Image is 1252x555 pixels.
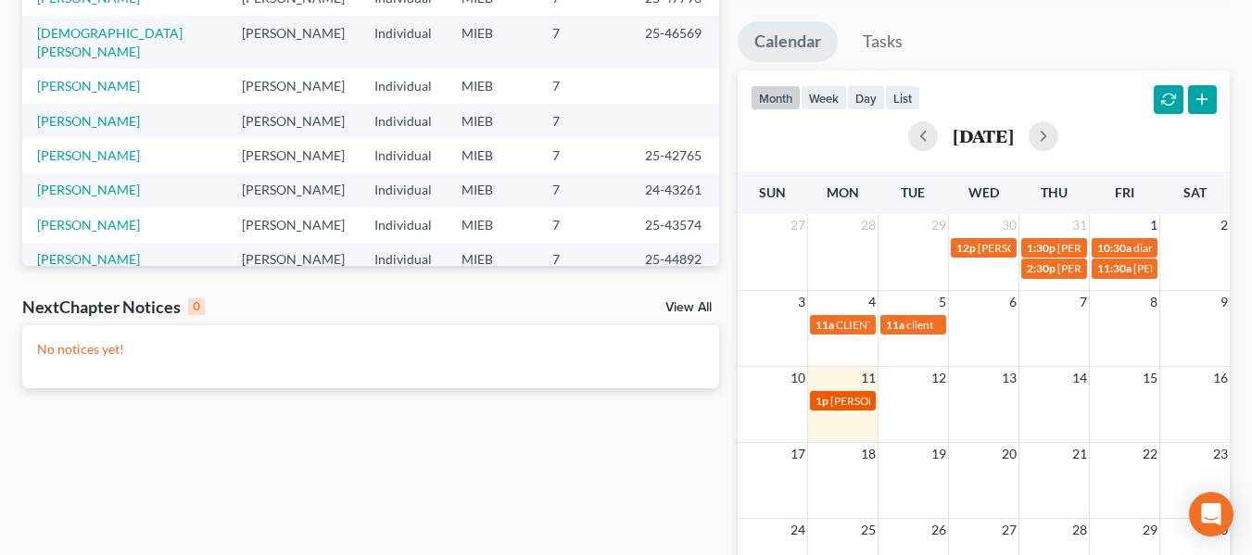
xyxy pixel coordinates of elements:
span: Sun [759,184,786,200]
td: 7 [537,69,630,103]
span: 30 [1000,214,1018,236]
a: [PERSON_NAME] [37,147,140,163]
button: month [751,85,801,110]
span: 16 [1211,367,1230,389]
span: 18 [859,443,878,465]
span: 21 [1070,443,1089,465]
td: 7 [537,243,630,277]
div: 0 [188,298,205,315]
span: 27 [1000,519,1018,541]
span: 1:30p [1027,241,1056,255]
td: 25-42765 [630,138,719,172]
span: 3 [796,291,807,313]
span: 12p [956,241,976,255]
td: Individual [360,104,447,138]
span: 28 [1070,519,1089,541]
span: diamond [1133,241,1177,255]
td: MIEB [447,16,537,69]
span: 22 [1141,443,1159,465]
span: 31 [1070,214,1089,236]
td: [PERSON_NAME] [227,208,360,242]
td: Individual [360,173,447,208]
span: 1p [816,394,828,408]
td: [PERSON_NAME] [227,104,360,138]
td: 7 [537,173,630,208]
h2: [DATE] [953,126,1014,145]
span: 12 [930,367,948,389]
td: 25-44892 [630,243,719,277]
span: 27 [789,214,807,236]
span: 17 [789,443,807,465]
a: Calendar [738,21,838,62]
button: list [885,85,920,110]
span: 23 [1211,443,1230,465]
span: [PERSON_NAME] [830,394,917,408]
span: Sat [1183,184,1207,200]
a: [PERSON_NAME] [37,251,140,267]
span: Tue [901,184,925,200]
p: No notices yet! [37,340,704,359]
td: MIEB [447,138,537,172]
span: Wed [968,184,999,200]
a: [PERSON_NAME] [37,78,140,94]
td: 7 [537,208,630,242]
td: Individual [360,69,447,103]
span: 24 [789,519,807,541]
span: 11a [816,318,834,332]
span: 20 [1000,443,1018,465]
span: [PERSON_NAME] [978,241,1065,255]
span: 14 [1070,367,1089,389]
span: 13 [1000,367,1018,389]
a: [PERSON_NAME] [37,217,140,233]
td: MIEB [447,104,537,138]
button: week [801,85,847,110]
span: 2:30p [1027,261,1056,275]
td: 7 [537,138,630,172]
span: 1 [1148,214,1159,236]
a: [PERSON_NAME] [37,182,140,197]
span: 26 [930,519,948,541]
span: client [906,318,933,332]
span: 19 [930,443,948,465]
span: 4 [866,291,878,313]
span: [PERSON_NAME] - signing [1057,261,1186,275]
span: 11 [859,367,878,389]
span: 5 [937,291,948,313]
span: 6 [1007,291,1018,313]
span: 10:30a [1097,241,1132,255]
td: 24-43261 [630,173,719,208]
div: NextChapter Notices [22,296,205,318]
td: [PERSON_NAME] [227,173,360,208]
td: [PERSON_NAME] [227,69,360,103]
td: 25-43574 [630,208,719,242]
span: CLIENT [836,318,874,332]
td: Individual [360,138,447,172]
td: MIEB [447,173,537,208]
span: 11:30a [1097,261,1132,275]
td: Individual [360,208,447,242]
td: Individual [360,16,447,69]
span: 8 [1148,291,1159,313]
span: 11a [886,318,904,332]
td: MIEB [447,243,537,277]
a: View All [665,301,712,314]
span: 7 [1078,291,1089,313]
button: day [847,85,885,110]
td: 7 [537,104,630,138]
a: Tasks [846,21,919,62]
span: 25 [859,519,878,541]
a: [PERSON_NAME] [37,113,140,129]
td: 7 [537,16,630,69]
span: 29 [930,214,948,236]
span: Fri [1115,184,1134,200]
span: Thu [1041,184,1068,200]
a: [DEMOGRAPHIC_DATA][PERSON_NAME] [37,25,183,59]
span: 2 [1219,214,1230,236]
span: 15 [1141,367,1159,389]
span: 9 [1219,291,1230,313]
td: Individual [360,243,447,277]
td: [PERSON_NAME] [227,138,360,172]
td: MIEB [447,208,537,242]
span: 28 [859,214,878,236]
td: MIEB [447,69,537,103]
